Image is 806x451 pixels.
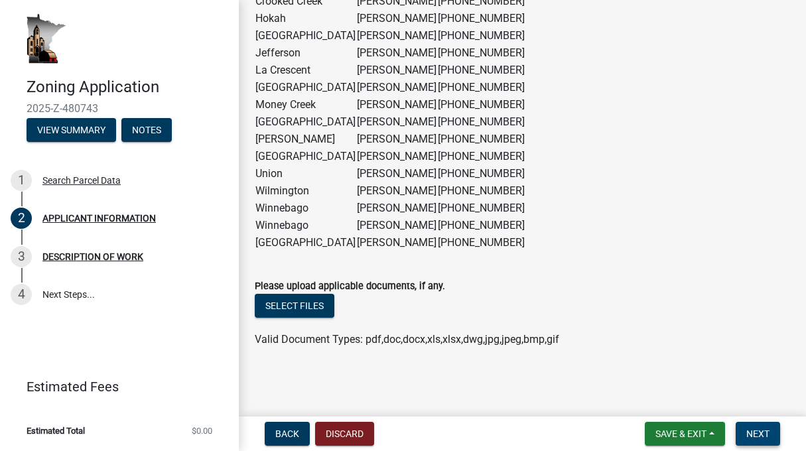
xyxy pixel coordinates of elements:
wm-modal-confirm: Summary [27,125,116,136]
button: Next [736,422,780,446]
td: Money Creek [255,96,356,113]
td: [PHONE_NUMBER] [437,27,525,44]
td: [PHONE_NUMBER] [437,62,525,79]
td: [PERSON_NAME] [356,200,437,217]
td: [PERSON_NAME] [356,96,437,113]
td: [PERSON_NAME] [356,148,437,165]
td: [PHONE_NUMBER] [437,113,525,131]
td: [PERSON_NAME] [356,44,437,62]
button: Save & Exit [645,422,725,446]
td: [GEOGRAPHIC_DATA] [255,27,356,44]
td: [PHONE_NUMBER] [437,131,525,148]
td: [PERSON_NAME] [356,234,437,251]
td: Jefferson [255,44,356,62]
div: Search Parcel Data [42,176,121,185]
td: [PHONE_NUMBER] [437,165,525,182]
td: Union [255,165,356,182]
span: Estimated Total [27,426,85,435]
td: Winnebago [255,217,356,234]
td: [PERSON_NAME] [356,27,437,44]
span: Back [275,428,299,439]
td: [PERSON_NAME] [356,165,437,182]
td: [PERSON_NAME] [356,182,437,200]
td: [PERSON_NAME] [356,79,437,96]
wm-modal-confirm: Notes [121,125,172,136]
td: [PERSON_NAME] [356,10,437,27]
span: Next [746,428,770,439]
td: Winnebago [255,200,356,217]
td: La Crescent [255,62,356,79]
td: [PHONE_NUMBER] [437,234,525,251]
td: [PERSON_NAME] [356,217,437,234]
td: [PHONE_NUMBER] [437,148,525,165]
button: Select files [255,294,334,318]
div: 4 [11,284,32,305]
div: APPLICANT INFORMATION [42,214,156,223]
td: [PERSON_NAME] [356,62,437,79]
td: [PHONE_NUMBER] [437,200,525,217]
td: [PERSON_NAME] [356,131,437,148]
img: Houston County, Minnesota [27,14,66,64]
td: [PERSON_NAME] [255,131,356,148]
button: Notes [121,118,172,142]
div: DESCRIPTION OF WORK [42,252,143,261]
td: [GEOGRAPHIC_DATA] [255,234,356,251]
td: [PHONE_NUMBER] [437,96,525,113]
td: [PHONE_NUMBER] [437,217,525,234]
button: View Summary [27,118,116,142]
div: 2 [11,208,32,229]
span: 2025-Z-480743 [27,102,212,115]
td: [PERSON_NAME] [356,113,437,131]
td: [PHONE_NUMBER] [437,10,525,27]
td: Hokah [255,10,356,27]
span: Valid Document Types: pdf,doc,docx,xls,xlsx,dwg,jpg,jpeg,bmp,gif [255,333,559,346]
td: [PHONE_NUMBER] [437,79,525,96]
a: Estimated Fees [11,373,218,400]
div: 1 [11,170,32,191]
span: Save & Exit [655,428,706,439]
td: Wilmington [255,182,356,200]
td: [GEOGRAPHIC_DATA] [255,148,356,165]
button: Back [265,422,310,446]
label: Please upload applicable documents, if any. [255,282,445,291]
h4: Zoning Application [27,78,228,97]
td: [GEOGRAPHIC_DATA] [255,79,356,96]
span: $0.00 [192,426,212,435]
button: Discard [315,422,374,446]
td: [PHONE_NUMBER] [437,182,525,200]
td: [PHONE_NUMBER] [437,44,525,62]
td: [GEOGRAPHIC_DATA] [255,113,356,131]
div: 3 [11,246,32,267]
